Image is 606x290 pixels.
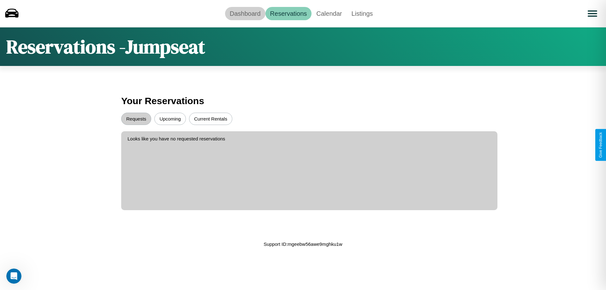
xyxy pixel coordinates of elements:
button: Upcoming [154,113,186,125]
a: Listings [347,7,377,20]
a: Reservations [265,7,312,20]
a: Dashboard [225,7,265,20]
div: Give Feedback [598,132,603,158]
button: Requests [121,113,151,125]
a: Calendar [312,7,347,20]
iframe: Intercom live chat [6,269,21,284]
p: Support ID: mgeebw56awe9mghku1w [264,240,342,248]
p: Looks like you have no requested reservations [128,134,491,143]
button: Current Rentals [189,113,232,125]
button: Open menu [584,5,601,22]
h3: Your Reservations [121,92,485,109]
h1: Reservations - Jumpseat [6,34,205,60]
